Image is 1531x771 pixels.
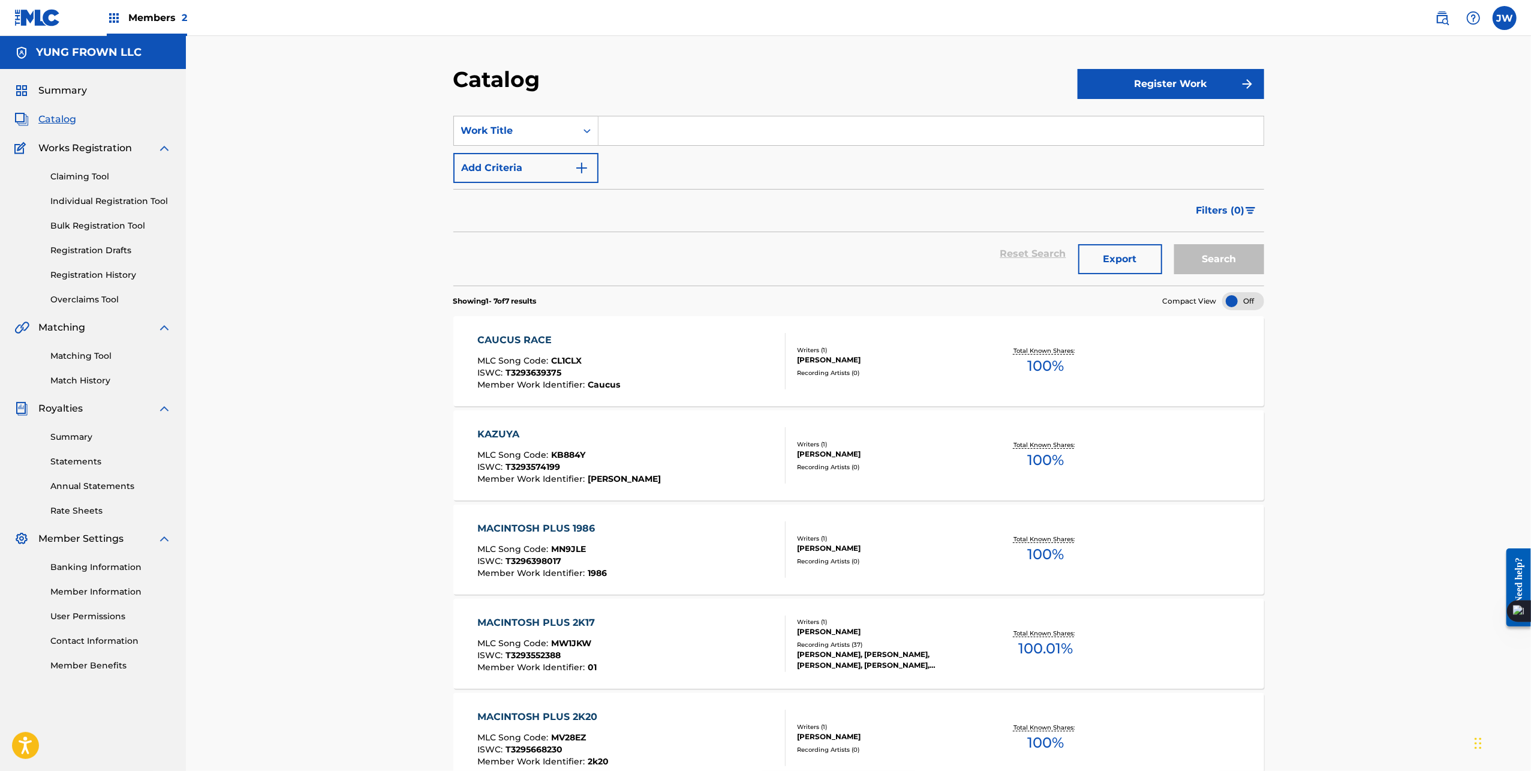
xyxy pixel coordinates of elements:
button: Add Criteria [453,153,598,183]
span: Member Work Identifier : [477,568,588,578]
span: Member Work Identifier : [477,662,588,673]
span: 2k20 [588,756,609,767]
a: MACINTOSH PLUS 1986MLC Song Code:MN9JLEISWC:T3296398017Member Work Identifier:1986Writers (1)[PER... [453,505,1264,595]
span: 100 % [1027,449,1064,471]
div: [PERSON_NAME] [797,449,978,460]
div: Writers ( 1 ) [797,722,978,731]
div: Writers ( 1 ) [797,534,978,543]
span: T3293574199 [506,461,560,472]
span: Catalog [38,112,76,127]
img: Royalties [14,401,29,416]
span: 01 [588,662,597,673]
span: 100 % [1027,355,1064,377]
div: Writers ( 1 ) [797,346,978,355]
span: MLC Song Code : [477,638,551,649]
span: 1986 [588,568,607,578]
img: help [1466,11,1481,25]
img: expand [157,401,172,416]
button: Register Work [1078,69,1264,99]
a: Public Search [1430,6,1454,30]
div: [PERSON_NAME] [797,355,978,365]
div: MACINTOSH PLUS 2K17 [477,616,601,630]
div: Recording Artists ( 0 ) [797,745,978,754]
img: Summary [14,83,29,98]
span: Member Work Identifier : [477,473,588,484]
span: MLC Song Code : [477,449,551,460]
span: ISWC : [477,461,506,472]
div: User Menu [1493,6,1517,30]
span: Summary [38,83,87,98]
span: [PERSON_NAME] [588,473,661,484]
div: Help [1461,6,1485,30]
a: Summary [50,431,172,443]
img: Member Settings [14,532,29,546]
p: Total Known Shares: [1013,629,1078,638]
button: Export [1078,244,1162,274]
a: SummarySummary [14,83,87,98]
span: 100.01 % [1018,638,1073,659]
p: Showing 1 - 7 of 7 results [453,296,537,307]
a: MACINTOSH PLUS 2K17MLC Song Code:MW1JKWISWC:T3293552388Member Work Identifier:01Writers (1)[PERSO... [453,599,1264,689]
img: f7272a7cc735f4ea7f67.svg [1240,77,1255,91]
img: expand [157,320,172,335]
a: Annual Statements [50,480,172,493]
img: Matching [14,320,29,335]
iframe: Chat Widget [1471,713,1531,771]
button: Filters (0) [1189,196,1264,226]
h2: Catalog [453,66,546,93]
a: Matching Tool [50,350,172,362]
a: Rate Sheets [50,505,172,517]
span: MW1JKW [551,638,591,649]
span: MLC Song Code : [477,355,551,366]
p: Total Known Shares: [1013,535,1078,544]
span: Compact View [1163,296,1217,307]
div: Recording Artists ( 0 ) [797,557,978,566]
h5: YUNG FROWN LLC [36,46,142,59]
img: Works Registration [14,141,30,155]
div: [PERSON_NAME] [797,731,978,742]
a: CAUCUS RACEMLC Song Code:CL1CLXISWC:T3293639375Member Work Identifier:CaucusWriters (1)[PERSON_NA... [453,316,1264,406]
span: Member Settings [38,532,124,546]
div: [PERSON_NAME] [797,626,978,637]
a: Statements [50,455,172,468]
div: MACINTOSH PLUS 1986 [477,521,607,536]
span: T3293552388 [506,650,561,661]
img: Top Rightsholders [107,11,121,25]
span: MV28EZ [551,732,586,743]
a: Contact Information [50,635,172,647]
span: Caucus [588,379,620,390]
p: Total Known Shares: [1013,440,1078,449]
span: Members [128,11,187,25]
div: Writers ( 1 ) [797,617,978,626]
img: 9d2ae6d4665cec9f34b9.svg [574,161,589,175]
span: ISWC : [477,556,506,566]
p: Total Known Shares: [1013,723,1078,732]
span: Member Work Identifier : [477,379,588,390]
a: Match History [50,374,172,387]
img: search [1435,11,1449,25]
img: filter [1246,207,1256,214]
a: CatalogCatalog [14,112,76,127]
span: Filters ( 0 ) [1196,203,1245,218]
div: MACINTOSH PLUS 2K20 [477,710,609,724]
div: [PERSON_NAME] [797,543,978,554]
img: MLC Logo [14,9,61,26]
span: MLC Song Code : [477,732,551,743]
p: Total Known Shares: [1013,346,1078,355]
span: Matching [38,320,85,335]
span: T3295668230 [506,744,563,755]
iframe: Resource Center [1497,539,1531,636]
span: T3296398017 [506,556,561,566]
a: User Permissions [50,610,172,623]
form: Search Form [453,116,1264,286]
img: Accounts [14,46,29,60]
div: Work Title [461,124,569,138]
div: Writers ( 1 ) [797,440,978,449]
span: Works Registration [38,141,132,155]
span: 2 [182,12,187,23]
span: 100 % [1027,732,1064,754]
a: Claiming Tool [50,170,172,183]
div: Recording Artists ( 37 ) [797,640,978,649]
